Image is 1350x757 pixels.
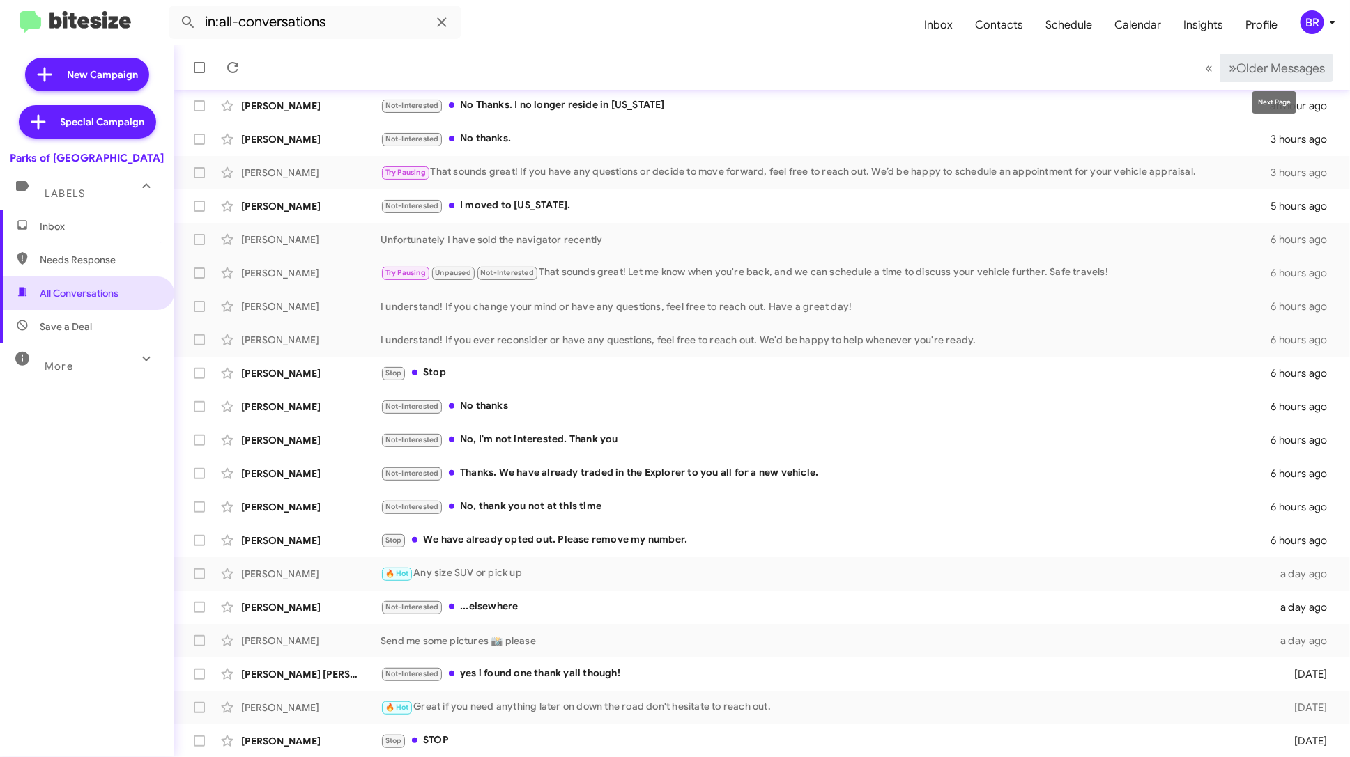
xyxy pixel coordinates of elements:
a: Inbox [913,5,964,45]
nav: Page navigation example [1197,54,1333,82]
span: » [1229,59,1236,77]
div: a day ago [1272,600,1339,614]
div: [PERSON_NAME] [241,132,381,146]
span: Not-Interested [385,402,439,411]
span: 🔥 Hot [385,569,409,578]
a: Contacts [964,5,1034,45]
a: Calendar [1103,5,1172,45]
div: [PERSON_NAME] [241,366,381,380]
div: [PERSON_NAME] [241,567,381,581]
div: [DATE] [1272,734,1339,748]
span: Older Messages [1236,61,1325,76]
div: [PERSON_NAME] [241,734,381,748]
span: 🔥 Hot [385,703,409,712]
div: [PERSON_NAME] [241,701,381,715]
div: 6 hours ago [1271,266,1339,280]
button: BR [1289,10,1335,34]
div: No thanks. [381,131,1271,147]
div: 6 hours ago [1271,233,1339,247]
span: Try Pausing [385,168,426,177]
a: Special Campaign [19,105,156,139]
div: 3 hours ago [1271,132,1339,146]
span: Stop [385,736,402,745]
div: [PERSON_NAME] [241,600,381,614]
a: Profile [1234,5,1289,45]
div: I understand! If you change your mind or have any questions, feel free to reach out. Have a great... [381,299,1271,313]
div: [PERSON_NAME] [241,500,381,514]
button: Previous [1197,54,1221,82]
span: « [1205,59,1213,77]
span: Save a Deal [40,320,92,334]
span: Stop [385,368,402,377]
span: Unpaused [435,268,471,277]
div: [PERSON_NAME] [PERSON_NAME] [241,667,381,681]
div: I understand! If you ever reconsider or have any questions, feel free to reach out. We'd be happy... [381,333,1271,347]
span: Not-Interested [385,502,439,511]
div: No Thanks. I no longer reside in [US_STATE] [381,97,1271,114]
div: [PERSON_NAME] [241,333,381,347]
div: [PERSON_NAME] [241,433,381,447]
div: Parks of [GEOGRAPHIC_DATA] [10,151,164,165]
div: [PERSON_NAME] [241,299,381,313]
div: [PERSON_NAME] [241,533,381,547]
div: [PERSON_NAME] [241,233,381,247]
div: Send me some pictures 📸 please [381,634,1272,648]
div: 6 hours ago [1271,433,1339,447]
div: That sounds great! If you have any questions or decide to move forward, feel free to reach out. W... [381,164,1271,180]
div: 6 hours ago [1271,400,1339,414]
span: Special Campaign [61,115,145,129]
span: More [45,360,73,373]
span: Stop [385,536,402,545]
span: Inbox [40,219,158,233]
div: 3 hours ago [1271,166,1339,180]
div: Next Page [1252,91,1296,114]
a: Schedule [1034,5,1103,45]
a: Insights [1172,5,1234,45]
div: [PERSON_NAME] [241,400,381,414]
div: 6 hours ago [1271,467,1339,481]
div: 6 hours ago [1271,533,1339,547]
button: Next [1220,54,1333,82]
div: We have already opted out. Please remove my number. [381,532,1271,548]
div: BR [1301,10,1324,34]
div: a day ago [1272,567,1339,581]
span: Not-Interested [385,201,439,210]
div: [DATE] [1272,701,1339,715]
div: 6 hours ago [1271,500,1339,514]
div: a day ago [1272,634,1339,648]
span: Labels [45,187,85,200]
div: ...elsewhere [381,599,1272,615]
span: Not-Interested [385,602,439,611]
span: Not-Interested [385,669,439,678]
div: [PERSON_NAME] [241,266,381,280]
div: Any size SUV or pick up [381,565,1272,582]
div: Great if you need anything later on down the road don't hesitate to reach out. [381,699,1272,715]
span: Not-Interested [385,469,439,478]
div: I moved to [US_STATE]. [381,198,1271,214]
div: [PERSON_NAME] [241,199,381,213]
div: Thanks. We have already traded in the Explorer to you all for a new vehicle. [381,465,1271,481]
div: No, I'm not interested. Thank you [381,432,1271,448]
span: Not-Interested [480,268,534,277]
div: [PERSON_NAME] [241,99,381,113]
span: Not-Interested [385,435,439,444]
span: New Campaign [67,68,138,81]
a: New Campaign [25,58,149,91]
span: Try Pausing [385,268,426,277]
div: 6 hours ago [1271,333,1339,347]
span: All Conversations [40,286,118,300]
div: No thanks [381,398,1271,414]
div: No, thank you not at this time [381,499,1271,515]
div: [PERSON_NAME] [241,467,381,481]
span: Needs Response [40,253,158,267]
input: Search [169,6,461,39]
div: 6 hours ago [1271,299,1339,313]
div: [PERSON_NAME] [241,634,381,648]
span: Not-Interested [385,101,439,110]
span: Not-Interested [385,134,439,143]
